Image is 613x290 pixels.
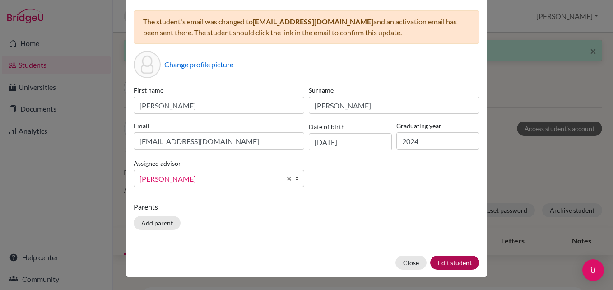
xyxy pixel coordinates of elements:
[309,133,392,150] input: dd/mm/yyyy
[309,85,479,95] label: Surname
[139,173,281,185] span: [PERSON_NAME]
[134,121,304,131] label: Email
[134,216,181,230] button: Add parent
[134,10,479,44] div: The student's email was changed to and an activation email has been sent there. The student shoul...
[134,159,181,168] label: Assigned advisor
[430,256,479,270] button: Edit student
[253,17,373,26] span: [EMAIL_ADDRESS][DOMAIN_NAME]
[582,259,604,281] div: Open Intercom Messenger
[134,51,161,78] div: Profile picture
[309,122,345,131] label: Date of birth
[134,85,304,95] label: First name
[395,256,427,270] button: Close
[134,201,479,212] p: Parents
[396,121,479,131] label: Graduating year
